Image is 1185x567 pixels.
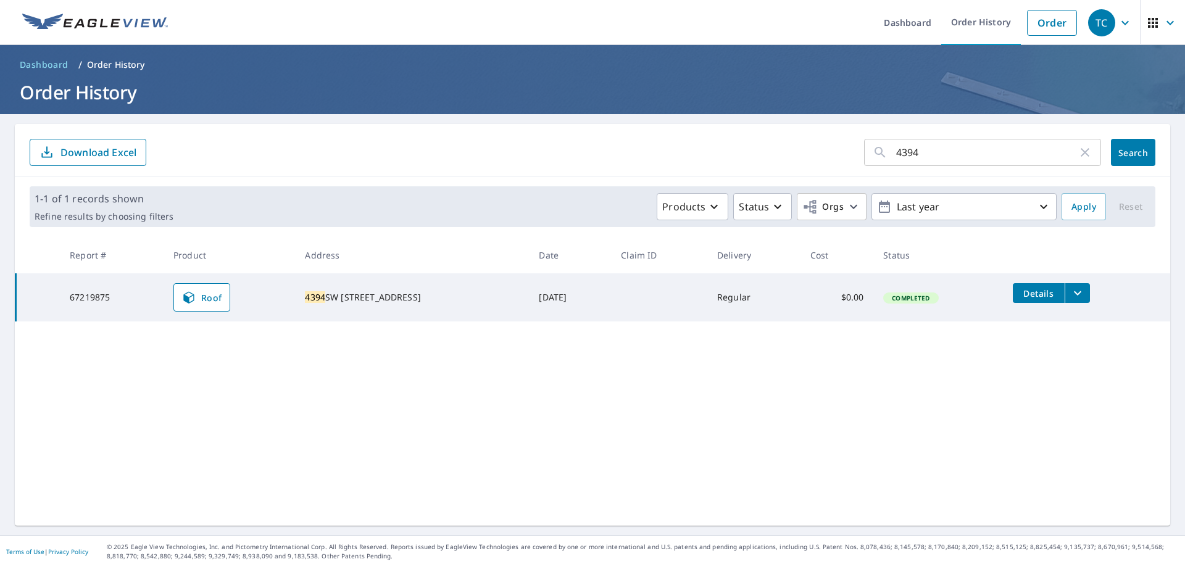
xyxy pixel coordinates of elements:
[529,273,611,321] td: [DATE]
[35,211,173,222] p: Refine results by choosing filters
[873,237,1003,273] th: Status
[802,199,844,215] span: Orgs
[164,237,295,273] th: Product
[30,139,146,166] button: Download Excel
[48,547,88,556] a: Privacy Policy
[1111,139,1155,166] button: Search
[15,80,1170,105] h1: Order History
[739,199,769,214] p: Status
[1071,199,1096,215] span: Apply
[707,237,800,273] th: Delivery
[173,283,230,312] a: Roof
[15,55,1170,75] nav: breadcrumb
[35,191,173,206] p: 1-1 of 1 records shown
[15,55,73,75] a: Dashboard
[60,273,164,321] td: 67219875
[1020,288,1057,299] span: Details
[1088,9,1115,36] div: TC
[800,237,874,273] th: Cost
[181,290,222,305] span: Roof
[892,196,1036,218] p: Last year
[295,237,529,273] th: Address
[800,273,874,321] td: $0.00
[60,237,164,273] th: Report #
[1013,283,1065,303] button: detailsBtn-67219875
[707,273,800,321] td: Regular
[529,237,611,273] th: Date
[797,193,867,220] button: Orgs
[78,57,82,72] li: /
[657,193,728,220] button: Products
[884,294,937,302] span: Completed
[1027,10,1077,36] a: Order
[60,146,136,159] p: Download Excel
[733,193,792,220] button: Status
[896,135,1078,170] input: Address, Report #, Claim ID, etc.
[20,59,69,71] span: Dashboard
[305,291,519,304] div: SW [STREET_ADDRESS]
[6,548,88,555] p: |
[305,291,325,303] mark: 4394
[107,542,1179,561] p: © 2025 Eagle View Technologies, Inc. and Pictometry International Corp. All Rights Reserved. Repo...
[1121,147,1145,159] span: Search
[871,193,1057,220] button: Last year
[87,59,145,71] p: Order History
[662,199,705,214] p: Products
[611,237,707,273] th: Claim ID
[1065,283,1090,303] button: filesDropdownBtn-67219875
[1062,193,1106,220] button: Apply
[22,14,168,32] img: EV Logo
[6,547,44,556] a: Terms of Use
